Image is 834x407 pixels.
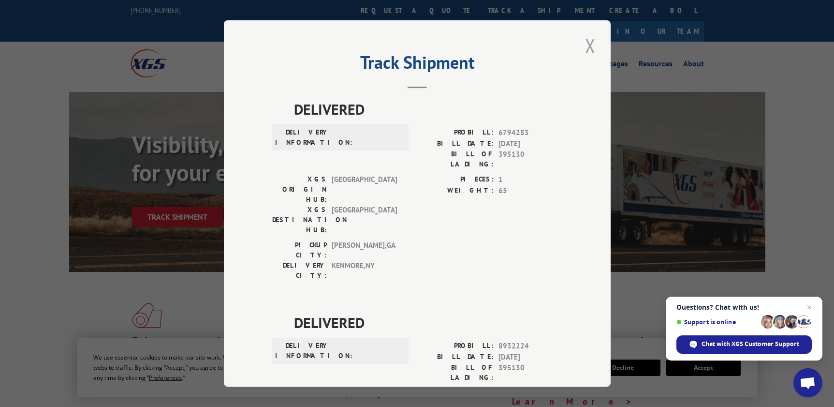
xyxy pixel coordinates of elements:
[417,341,494,352] label: PROBILL:
[417,138,494,150] label: BILL DATE:
[793,368,822,397] a: Open chat
[332,240,397,260] span: [PERSON_NAME] , GA
[676,335,812,354] span: Chat with XGS Customer Support
[417,149,494,169] label: BILL OF LADING:
[272,205,327,235] label: XGS DESTINATION HUB:
[294,312,562,333] span: DELIVERED
[417,362,494,383] label: BILL OF LADING:
[294,98,562,120] span: DELIVERED
[272,240,327,260] label: PICKUP CITY:
[417,185,494,196] label: WEIGHT:
[498,149,562,169] span: 395130
[417,352,494,363] label: BILL DATE:
[272,174,327,205] label: XGS ORIGIN HUB:
[332,205,397,235] span: [GEOGRAPHIC_DATA]
[275,341,330,361] label: DELIVERY INFORMATION:
[498,362,562,383] span: 395130
[332,174,397,205] span: [GEOGRAPHIC_DATA]
[272,260,327,281] label: DELIVERY CITY:
[498,174,562,185] span: 1
[498,138,562,150] span: [DATE]
[498,185,562,196] span: 65
[498,127,562,138] span: 6794283
[417,174,494,185] label: PIECES:
[417,127,494,138] label: PROBILL:
[582,32,599,59] button: Close modal
[332,260,397,281] span: KENMORE , NY
[498,341,562,352] span: 8932224
[676,318,758,326] span: Support is online
[275,127,330,148] label: DELIVERY INFORMATION:
[272,56,562,74] h2: Track Shipment
[498,352,562,363] span: [DATE]
[702,340,799,348] span: Chat with XGS Customer Support
[676,303,812,311] span: Questions? Chat with us!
